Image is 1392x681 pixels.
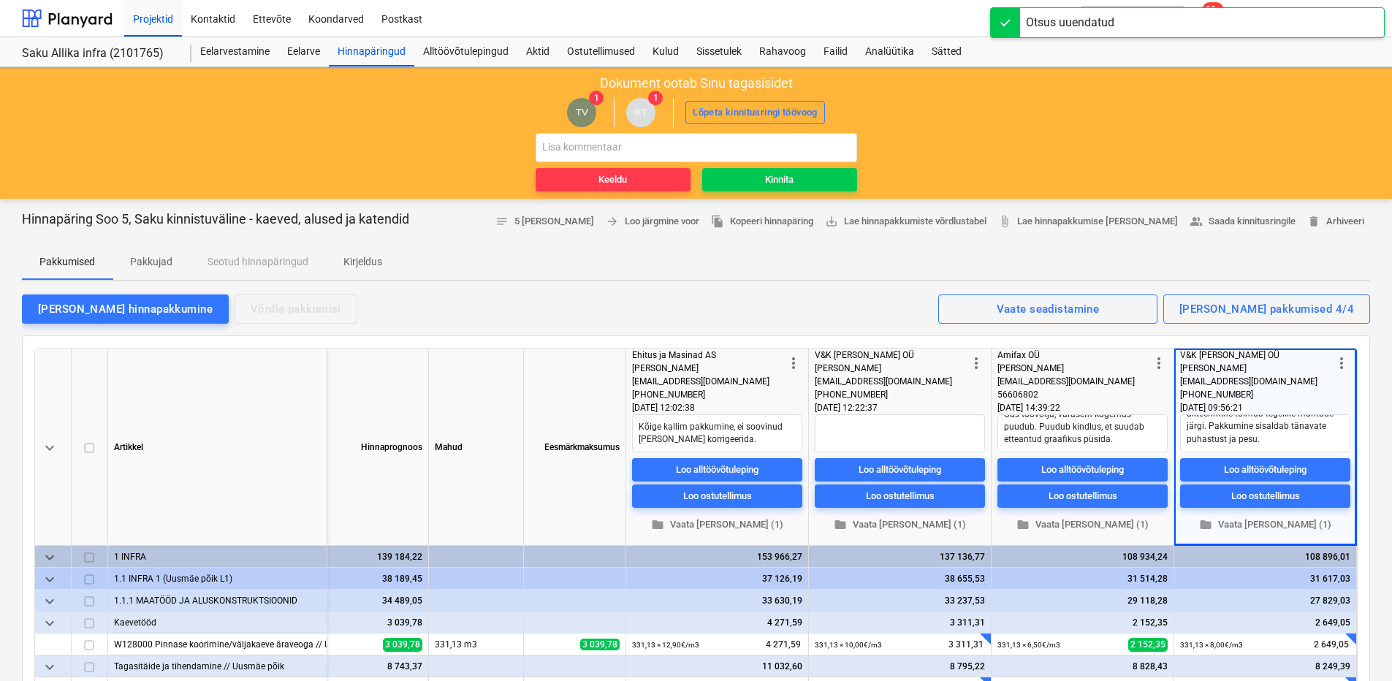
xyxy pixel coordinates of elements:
div: 33 630,19 [632,590,802,612]
div: Kaevetööd [114,612,321,633]
button: Loo alltöövõtuleping [997,458,1168,482]
button: Loo järgmine voor [600,210,705,233]
div: Loo alltöövõtuleping [859,461,941,478]
div: [PHONE_NUMBER] [815,388,967,401]
a: Eelarvestamine [191,37,278,66]
textarea: Usaldusväärne töövõtja. Varasem positiivne kogemus - püsib graafikus ja akteerimine toimub tegeli... [1180,414,1350,452]
div: 27 829,03 [1180,590,1350,612]
div: 8 249,39 [1180,655,1350,677]
span: Vaata [PERSON_NAME] (1) [1186,517,1345,533]
span: [EMAIL_ADDRESS][DOMAIN_NAME] [1180,376,1317,387]
button: Loo ostutellimus [815,484,985,508]
span: 1 [589,91,604,105]
div: 108 896,01 [1180,546,1350,568]
span: keyboard_arrow_down [41,615,58,632]
div: [PERSON_NAME] pakkumised 4/4 [1179,300,1354,319]
div: Loo ostutellimus [683,487,752,504]
div: Lõpeta kinnitusringi töövoog [693,104,817,121]
div: 8 828,43 [997,655,1168,677]
div: 4 271,59 [632,612,802,634]
button: Arhiveeri [1301,210,1370,233]
div: 37 126,19 [632,568,802,590]
span: 2 152,35 [1128,638,1168,652]
div: Loo ostutellimus [1231,487,1300,504]
span: keyboard_arrow_down [41,571,58,588]
div: 2 152,35 [997,612,1168,634]
div: [DATE] 12:02:38 [632,401,802,414]
button: [PERSON_NAME] pakkumised 4/4 [1163,294,1370,324]
button: Kopeeri hinnapäring [705,210,819,233]
small: 331,13 × 12,90€ / m3 [632,641,699,649]
div: [PERSON_NAME] [815,362,967,375]
div: 38 655,53 [815,568,985,590]
a: Eelarve [278,37,329,66]
div: 108 934,24 [997,546,1168,568]
span: delete [1307,215,1320,228]
p: Pakkumised [39,254,95,270]
div: Loo alltöövõtuleping [676,461,758,478]
a: Analüütika [856,37,923,66]
div: V&K [PERSON_NAME] OÜ [1180,349,1333,362]
span: [EMAIL_ADDRESS][DOMAIN_NAME] [632,376,769,387]
div: [DATE] 09:56:21 [1180,401,1350,414]
a: Alltöövõtulepingud [414,37,517,66]
span: folder [1199,518,1212,531]
span: folder [651,518,664,531]
div: [PERSON_NAME] [1180,362,1333,375]
div: 331,13 m3 [429,634,524,655]
span: more_vert [785,354,802,372]
div: 8 795,22 [815,655,985,677]
button: Saada kinnitusringile [1184,210,1301,233]
div: Loo ostutellimus [866,487,935,504]
span: Vaata [PERSON_NAME] (1) [821,517,979,533]
div: Aktid [517,37,558,66]
span: Lae hinnapakkumiste võrdlustabel [825,213,986,230]
button: Loo ostutellimus [632,484,802,508]
span: folder [834,518,847,531]
div: 38 189,45 [252,568,422,590]
span: 4 271,59 [764,639,802,651]
div: Artikkel [108,349,327,546]
span: 2 649,05 [1312,639,1350,651]
div: 29 118,28 [997,590,1168,612]
div: V&K [PERSON_NAME] OÜ [815,349,967,362]
a: Lae hinnapakkumise [PERSON_NAME] [992,210,1184,233]
div: 153 966,27 [632,546,802,568]
div: Saku Allika infra (2101765) [22,46,174,61]
div: Sissetulek [688,37,750,66]
span: keyboard_arrow_down [41,593,58,610]
small: 331,13 × 10,00€ / m3 [815,641,882,649]
span: KT [635,107,647,118]
span: Kopeeri hinnapäring [711,213,813,230]
span: more_vert [1333,354,1350,372]
iframe: Chat Widget [1319,611,1392,681]
div: Vaate seadistamine [997,300,1100,319]
button: Loo alltöövõtuleping [632,458,802,482]
button: Vaata [PERSON_NAME] (1) [815,514,985,536]
div: 137 136,77 [815,546,985,568]
a: Rahavoog [750,37,815,66]
div: 2 649,05 [1180,612,1350,634]
div: 31 617,03 [1180,568,1350,590]
small: 331,13 × 6,50€ / m3 [997,641,1060,649]
a: Ostutellimused [558,37,644,66]
div: Tanel Villmäe [567,98,596,127]
button: Vaata [PERSON_NAME] (1) [632,514,802,536]
a: Hinnapäringud [329,37,414,66]
div: 56606802 [997,388,1150,401]
div: [PHONE_NUMBER] [632,388,785,401]
div: 1 INFRA [114,546,321,567]
div: [DATE] 14:39:22 [997,401,1168,414]
a: Sätted [923,37,970,66]
span: 1 [648,91,663,105]
span: arrow_forward [606,215,619,228]
div: 8 743,37 [252,655,422,677]
span: Vaata [PERSON_NAME] (1) [1003,517,1162,533]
